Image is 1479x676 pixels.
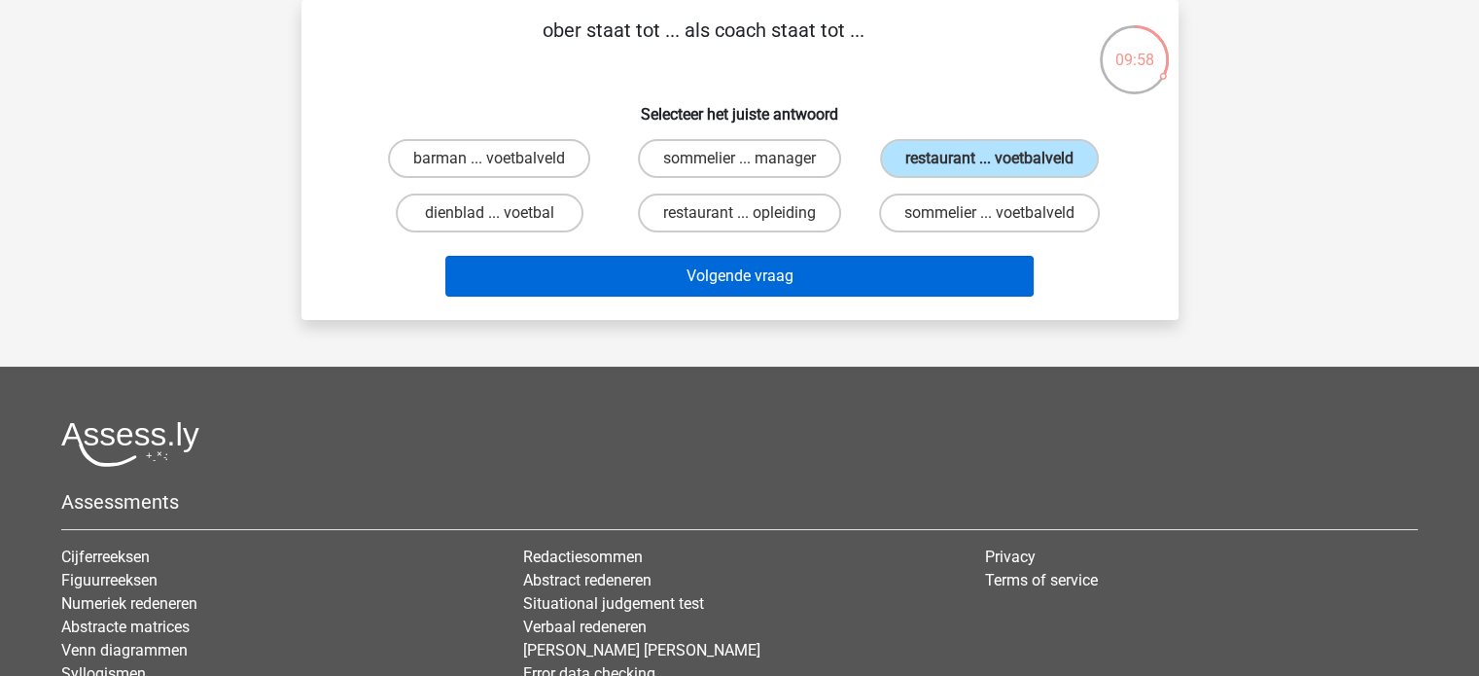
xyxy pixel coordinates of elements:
label: barman ... voetbalveld [388,139,590,178]
label: dienblad ... voetbal [396,194,583,232]
a: Privacy [985,548,1036,566]
a: Numeriek redeneren [61,594,197,613]
div: 09:58 [1098,23,1171,72]
p: ober staat tot ... als coach staat tot ... [333,16,1074,74]
h5: Assessments [61,490,1418,514]
button: Volgende vraag [445,256,1034,297]
label: sommelier ... manager [638,139,841,178]
a: Venn diagrammen [61,641,188,659]
label: restaurant ... voetbalveld [880,139,1099,178]
a: Situational judgement test [523,594,704,613]
a: Cijferreeksen [61,548,150,566]
a: Abstract redeneren [523,571,651,589]
a: [PERSON_NAME] [PERSON_NAME] [523,641,760,659]
a: Figuurreeksen [61,571,158,589]
label: restaurant ... opleiding [638,194,841,232]
a: Terms of service [985,571,1098,589]
h6: Selecteer het juiste antwoord [333,89,1147,124]
label: sommelier ... voetbalveld [879,194,1100,232]
a: Abstracte matrices [61,618,190,636]
a: Redactiesommen [523,548,643,566]
a: Verbaal redeneren [523,618,647,636]
img: Assessly logo [61,421,199,467]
